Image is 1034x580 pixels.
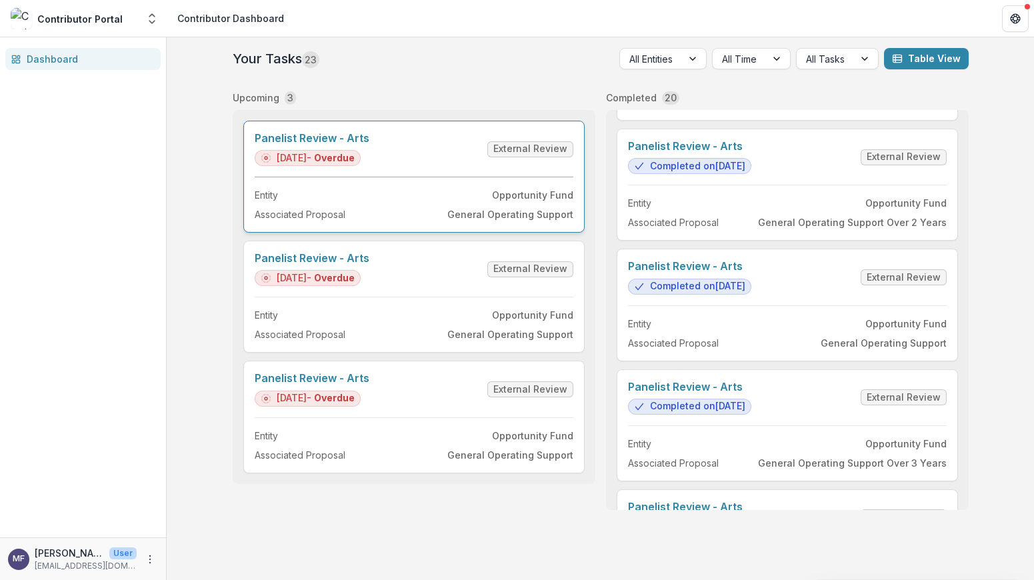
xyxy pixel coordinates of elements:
[35,546,104,560] p: [PERSON_NAME]
[37,12,123,26] div: Contributor Portal
[11,8,32,29] img: Contributor Portal
[5,48,161,70] a: Dashboard
[628,501,751,513] a: Panelist Review - Arts
[233,91,279,105] p: Upcoming
[628,381,751,393] a: Panelist Review - Arts
[13,555,25,563] div: Monteze Freeland
[142,551,158,567] button: More
[628,140,751,153] a: Panelist Review - Arts
[606,91,657,105] p: Completed
[143,5,161,32] button: Open entity switcher
[884,48,969,69] button: Table View
[255,132,369,145] a: Panelist Review - Arts
[109,547,137,559] p: User
[287,91,293,105] p: 3
[1002,5,1029,32] button: Get Help
[35,560,137,572] p: [EMAIL_ADDRESS][DOMAIN_NAME]
[302,51,319,68] span: 23
[177,11,284,25] div: Contributor Dashboard
[172,9,289,28] nav: breadcrumb
[665,91,677,105] p: 20
[255,252,369,265] a: Panelist Review - Arts
[27,52,150,66] div: Dashboard
[233,51,319,67] h2: Your Tasks
[628,260,751,273] a: Panelist Review - Arts
[255,372,369,385] a: Panelist Review - Arts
